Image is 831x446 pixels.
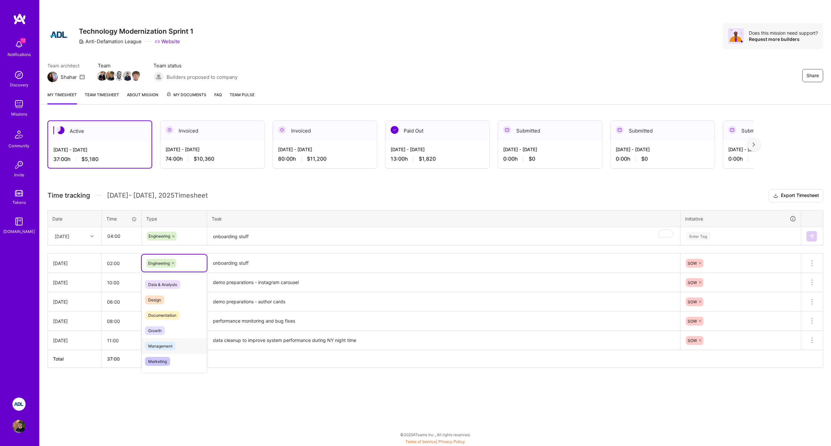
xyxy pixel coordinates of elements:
div: © 2025 ATeams Inc., All rights reserved. [39,426,831,443]
input: HH:MM [102,227,141,245]
img: Paid Out [391,126,398,134]
span: [DATE] - [DATE] , 2025 Timesheet [107,191,208,200]
th: Total [48,350,102,368]
th: Type [142,210,207,227]
div: [DATE] [53,337,96,344]
span: SOW [688,319,697,324]
img: right [752,142,755,147]
a: User Avatar [11,420,27,433]
div: [DATE] - [DATE] [616,146,709,153]
div: [DATE] - [DATE] [53,146,146,153]
a: Website [155,38,180,45]
span: $0 [529,155,535,162]
textarea: To enrich screen reader interactions, please activate Accessibility in Grammarly extension settings [208,228,680,245]
div: [DATE] [53,298,96,305]
span: $0 [641,155,648,162]
img: Invite [12,158,26,171]
a: Team timesheet [85,91,119,104]
span: $10,360 [194,155,214,162]
h3: Technology Modernization Sprint 1 [79,27,193,35]
img: Avatar [728,28,744,44]
input: HH:MM [102,255,141,272]
span: SOW [688,261,697,266]
img: Active [57,126,64,134]
div: [DATE] - [DATE] [166,146,259,153]
div: [DATE] - [DATE] [391,146,484,153]
span: Data & Analysis [145,280,180,289]
textarea: demo preparations - author cards [208,293,680,311]
img: Team Member Avatar [106,71,115,81]
img: Team Member Avatar [123,71,133,81]
img: Company Logo [47,23,71,46]
span: My Documents [166,91,206,98]
span: 10 [20,38,26,43]
img: User Avatar [12,420,26,433]
img: teamwork [12,98,26,111]
span: Share [806,72,819,79]
i: icon Mail [80,74,85,80]
span: Documentation [145,311,180,320]
div: Enter Tag [686,231,710,241]
div: 13:00 h [391,155,484,162]
img: Submit [809,234,814,239]
a: Team Member Avatar [98,70,106,81]
div: 0:00 h [616,155,709,162]
div: Submitted [723,121,827,141]
div: Paid Out [385,121,489,141]
button: Export Timesheet [769,189,823,202]
img: Submitted [728,126,736,134]
div: [DATE] [53,279,96,286]
i: icon Download [773,192,778,199]
a: FAQ [214,91,222,104]
div: [DATE] - [DATE] [728,146,822,153]
a: Team Member Avatar [115,70,123,81]
i: icon CompanyGray [79,39,84,44]
div: Initiative [685,215,796,223]
img: discovery [12,68,26,81]
img: logo [13,13,26,25]
img: Submitted [616,126,624,134]
a: Privacy Policy [438,439,465,444]
th: Date [48,210,102,227]
span: $1,820 [419,155,436,162]
span: Engineering [148,261,170,266]
textarea: data cleanup to improve system performance during NY night time [208,331,680,349]
div: Active [48,121,151,141]
span: Team [98,62,140,69]
div: [DATE] [55,233,69,240]
input: HH:MM [102,293,141,311]
div: [DATE] [53,260,96,267]
div: 80:00 h [278,155,372,162]
textarea: onboarding stuff [208,254,680,272]
img: Builders proposed to company [153,72,164,82]
div: Discovery [10,81,28,88]
img: Team Member Avatar [114,71,124,81]
input: HH:MM [102,332,141,349]
img: bell [12,38,26,51]
div: Invoiced [160,121,264,141]
span: SOW [688,280,697,285]
div: Anti-Defamation League [79,38,142,45]
div: Tokens [12,199,26,206]
a: My timesheet [47,91,77,104]
span: Team status [153,62,238,69]
div: Notifications [8,51,31,58]
a: About Mission [127,91,158,104]
div: [DATE] - [DATE] [278,146,372,153]
th: 37:00 [102,350,142,368]
div: 0:00 h [728,155,822,162]
span: Marketing [145,357,170,366]
span: Design [145,295,164,304]
span: $5,180 [81,156,98,163]
div: Invite [14,171,24,178]
img: Team Member Avatar [97,71,107,81]
div: Missions [11,111,27,117]
a: My Documents [166,91,206,104]
span: Team architect [47,62,85,69]
span: Team Pulse [230,92,255,97]
textarea: demo preparations - instagram carousel [208,274,680,292]
i: icon Chevron [90,235,94,238]
div: Does this mission need support? [749,30,818,36]
img: tokens [15,190,23,196]
div: Submitted [498,121,602,141]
